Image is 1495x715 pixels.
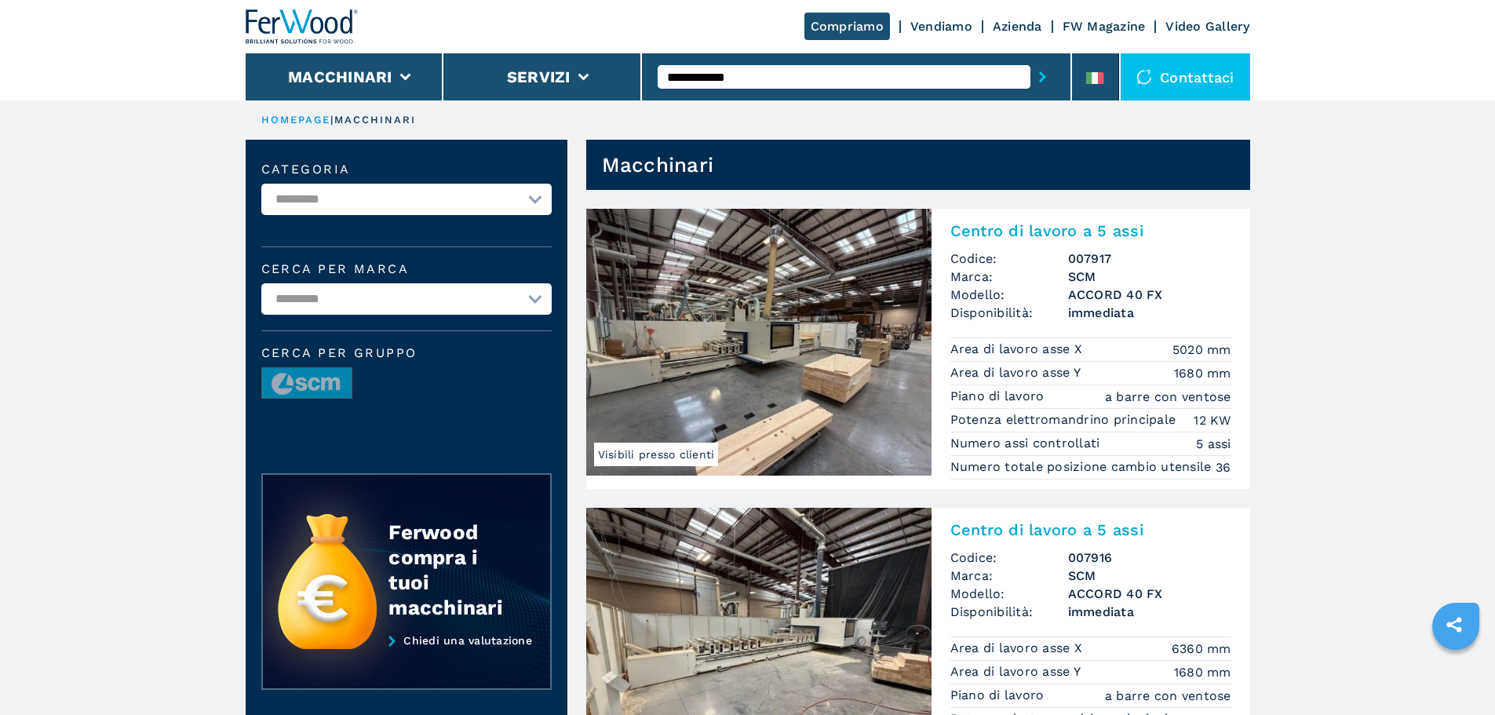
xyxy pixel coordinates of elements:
[950,304,1068,322] span: Disponibilità:
[950,567,1068,585] span: Marca:
[261,347,552,359] span: Cerca per Gruppo
[334,113,417,127] p: macchinari
[1121,53,1250,100] div: Contattaci
[1435,605,1474,644] a: sharethis
[1196,435,1231,453] em: 5 assi
[288,67,392,86] button: Macchinari
[1216,458,1231,476] em: 36
[1174,663,1231,681] em: 1680 mm
[1172,640,1231,658] em: 6360 mm
[950,388,1048,405] p: Piano di lavoro
[804,13,890,40] a: Compriamo
[1428,644,1483,703] iframe: Chat
[950,663,1085,680] p: Area di lavoro asse Y
[262,368,352,399] img: image
[246,9,359,44] img: Ferwood
[950,341,1087,358] p: Area di lavoro asse X
[950,603,1068,621] span: Disponibilità:
[1165,19,1249,34] a: Video Gallery
[1068,304,1231,322] span: immediata
[1068,567,1231,585] h3: SCM
[1030,59,1055,95] button: submit-button
[261,114,331,126] a: HOMEPAGE
[261,634,552,691] a: Chiedi una valutazione
[993,19,1042,34] a: Azienda
[586,209,932,476] img: Centro di lavoro a 5 assi SCM ACCORD 40 FX
[950,221,1231,240] h2: Centro di lavoro a 5 assi
[950,250,1068,268] span: Codice:
[950,286,1068,304] span: Modello:
[950,411,1180,429] p: Potenza elettromandrino principale
[261,163,552,176] label: Categoria
[594,443,719,466] span: Visibili presso clienti
[1068,549,1231,567] h3: 007916
[950,520,1231,539] h2: Centro di lavoro a 5 assi
[950,435,1104,452] p: Numero assi controllati
[1105,388,1231,406] em: a barre con ventose
[1068,268,1231,286] h3: SCM
[586,209,1250,489] a: Centro di lavoro a 5 assi SCM ACCORD 40 FXVisibili presso clientiCentro di lavoro a 5 assiCodice:...
[950,364,1085,381] p: Area di lavoro asse Y
[602,152,714,177] h1: Macchinari
[1174,364,1231,382] em: 1680 mm
[950,268,1068,286] span: Marca:
[950,687,1048,704] p: Piano di lavoro
[950,549,1068,567] span: Codice:
[1063,19,1146,34] a: FW Magazine
[1068,286,1231,304] h3: ACCORD 40 FX
[1068,603,1231,621] span: immediata
[1194,411,1231,429] em: 12 KW
[1136,69,1152,85] img: Contattaci
[261,263,552,275] label: Cerca per marca
[1068,585,1231,603] h3: ACCORD 40 FX
[330,114,334,126] span: |
[950,458,1216,476] p: Numero totale posizione cambio utensile
[1105,687,1231,705] em: a barre con ventose
[910,19,972,34] a: Vendiamo
[388,520,519,620] div: Ferwood compra i tuoi macchinari
[1172,341,1231,359] em: 5020 mm
[950,585,1068,603] span: Modello:
[1068,250,1231,268] h3: 007917
[950,640,1087,657] p: Area di lavoro asse X
[507,67,571,86] button: Servizi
